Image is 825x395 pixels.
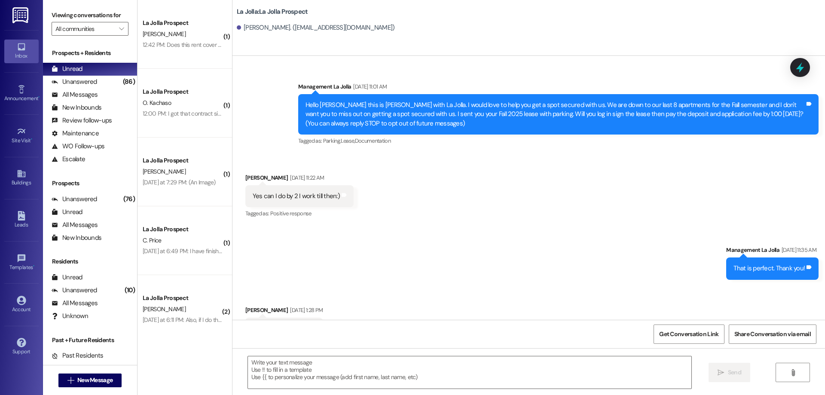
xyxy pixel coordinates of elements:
a: Support [4,335,39,358]
div: Hello [PERSON_NAME] this is [PERSON_NAME] with La Jolla. I would love to help you get a spot secu... [306,101,805,128]
i:  [790,369,796,376]
label: Viewing conversations for [52,9,128,22]
span: C. Price [143,236,161,244]
div: [DATE] 11:35 AM [779,245,816,254]
div: [DATE] 11:22 AM [288,173,324,182]
div: Unread [52,64,82,73]
div: [PERSON_NAME] [245,306,323,318]
div: 12:42 PM: Does this rent cover the fall and winter semester? [143,41,290,49]
div: Prospects + Residents [43,49,137,58]
button: Share Conversation via email [729,325,816,344]
div: Maintenance [52,129,99,138]
div: WO Follow-ups [52,142,104,151]
span: • [38,94,40,100]
div: Past + Future Residents [43,336,137,345]
div: Residents [43,257,137,266]
button: Get Conversation Link [654,325,724,344]
div: La Jolla Prospect [143,225,222,234]
i:  [718,369,724,376]
input: All communities [55,22,115,36]
span: [PERSON_NAME] [143,168,186,175]
div: [DATE] 1:28 PM [288,306,323,315]
div: Management La Jolla [726,245,819,257]
div: Past Residents [52,351,104,360]
div: Unanswered [52,195,97,204]
a: Leads [4,208,39,232]
span: Lease , [341,137,355,144]
div: Prospects [43,179,137,188]
span: Send [728,368,741,377]
div: All Messages [52,90,98,99]
div: 12:00 PM: I got that contract signed. Is there anything else I need to do on my end? [PERSON_NAME] [143,110,392,117]
div: Review follow-ups [52,116,112,125]
a: Account [4,293,39,316]
div: La Jolla Prospect [143,156,222,165]
div: All Messages [52,299,98,308]
div: Tagged as: [298,135,819,147]
div: Unknown [52,312,88,321]
button: New Message [58,374,122,387]
div: [DATE] at 7:29 PM: (An Image) [143,178,216,186]
img: ResiDesk Logo [12,7,30,23]
span: O. Kachaso [143,99,171,107]
div: Unanswered [52,286,97,295]
i:  [67,377,74,384]
b: La Jolla: La Jolla Prospect [237,7,308,16]
span: Documentation [355,137,391,144]
div: [DATE] 11:01 AM [351,82,387,91]
div: That is perfect. Thank you! [733,264,805,273]
div: (76) [121,193,137,206]
div: New Inbounds [52,233,101,242]
div: La Jolla Prospect [143,18,222,28]
span: • [31,136,32,142]
div: Management La Jolla [298,82,819,94]
i:  [119,25,124,32]
div: Tagged as: [245,207,354,220]
div: (86) [121,75,137,89]
span: [PERSON_NAME] [143,305,186,313]
div: La Jolla Prospect [143,294,222,303]
span: Positive response [270,210,312,217]
div: [DATE] at 6:11 PM: Also, if I do that, is my first payment due [DATE] as well? [143,316,323,324]
div: Unread [52,208,82,217]
span: New Message [77,376,113,385]
button: Send [709,363,750,382]
a: Templates • [4,251,39,274]
a: Site Visit • [4,124,39,147]
div: [DATE] at 6:49 PM: I have finished my application [143,247,264,255]
div: Unanswered [52,77,97,86]
span: Share Conversation via email [734,330,811,339]
span: • [33,263,34,269]
div: La Jolla Prospect [143,87,222,96]
a: Inbox [4,40,39,63]
div: Yes can I do by 2 I work till then:) [253,192,340,201]
div: All Messages [52,220,98,230]
span: Get Conversation Link [659,330,718,339]
div: [PERSON_NAME]. ([EMAIL_ADDRESS][DOMAIN_NAME]) [237,23,395,32]
div: Escalate [52,155,85,164]
div: Unread [52,273,82,282]
span: Parking , [323,137,341,144]
span: [PERSON_NAME] [143,30,186,38]
div: New Inbounds [52,103,101,112]
div: [PERSON_NAME] [245,173,354,185]
a: Buildings [4,166,39,190]
div: (10) [122,284,137,297]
